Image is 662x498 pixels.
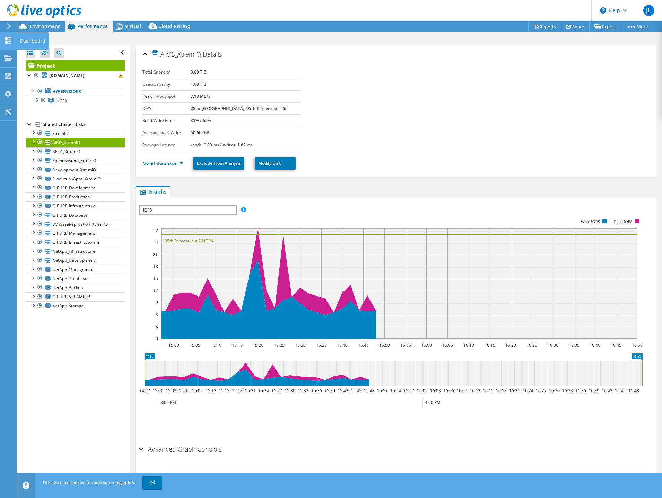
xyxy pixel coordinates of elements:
[589,342,600,348] text: 16:40
[26,274,125,283] a: NetApp_Database
[442,342,453,348] text: 16:05
[561,21,590,32] a: Share
[245,388,255,394] text: 15:21
[153,264,158,269] text: 18
[643,5,654,16] span: JL
[232,388,242,394] text: 15:18
[191,93,210,99] b: 7.10 MB/s
[142,129,191,136] label: Average Daily Write
[421,342,432,348] text: 16:00
[562,388,573,394] text: 16:33
[324,388,335,394] text: 15:39
[210,342,221,348] text: 15:10
[156,312,158,318] text: 6
[156,336,158,342] text: 0
[528,21,561,32] a: Reports
[549,388,559,394] text: 16:30
[26,183,125,192] a: C_PURE_Development
[316,342,326,348] text: 15:35
[469,388,480,394] text: 16:12
[153,240,158,246] text: 24
[403,388,414,394] text: 15:57
[153,251,158,257] text: 21
[26,238,125,247] a: C_PURE_Infrastructure_2
[142,160,183,166] a: More Information
[430,388,441,394] text: 16:03
[443,388,454,394] text: 16:06
[26,174,125,183] a: ProductionApps_XtremIO
[522,388,533,394] text: 16:24
[153,276,158,282] text: 15
[151,50,201,58] span: AIMS_XtremIO
[337,342,347,348] text: 15:40
[165,388,176,394] text: 15:03
[26,265,125,274] a: NetApp_Management
[142,69,191,76] label: Total Capacity
[26,138,125,147] a: AIMS_XtremIO
[271,388,282,394] text: 15:27
[364,388,374,394] text: 15:48
[252,342,263,348] text: 15:20
[284,388,295,394] text: 15:30
[218,388,229,394] text: 15:15
[337,388,348,394] text: 15:42
[496,388,506,394] text: 16:18
[26,87,125,96] a: Hypervisors
[26,201,125,211] a: C_PURE_Infrastructure
[125,23,141,29] span: Virtual
[152,388,163,394] text: 15:00
[26,256,125,265] a: NetApp_Development
[142,81,191,88] label: Used Capacity
[142,93,191,100] label: Peak Throughput
[379,342,390,348] text: 15:50
[390,388,401,394] text: 15:54
[509,388,520,394] text: 16:21
[610,342,621,348] text: 16:45
[26,60,125,71] a: Project
[601,388,612,394] text: 16:42
[26,192,125,201] a: C_PURE_Production
[49,72,84,78] b: [DOMAIN_NAME]
[26,71,125,80] a: [DOMAIN_NAME]
[26,292,125,301] a: C_PURE_VEEAMREP
[26,247,125,256] a: NetApp_Infrastructure
[311,388,322,394] text: 15:36
[273,342,284,348] text: 15:25
[484,342,495,348] text: 16:15
[26,129,125,138] a: XtremIO
[628,388,639,394] text: 16:48
[26,147,125,156] a: BETA_XtremIO
[26,165,125,174] a: Development_XtremIO
[526,342,537,348] text: 16:25
[165,238,213,244] text: 95th Percentile = 26 IOPS
[400,342,411,348] text: 15:55
[26,156,125,165] a: PhoneSystem_XtremIO
[535,388,546,394] text: 16:27
[77,23,108,29] span: Performance
[505,342,516,348] text: 16:20
[189,342,200,348] text: 15:05
[258,388,269,394] text: 15:24
[482,388,493,394] text: 16:15
[377,388,387,394] text: 15:51
[156,324,158,329] text: 3
[26,229,125,238] a: C_PURE_Management
[575,388,586,394] text: 16:36
[142,105,191,112] label: IOPS
[26,301,125,310] a: NetApp_Storage
[42,480,135,486] span: This site uses cookies to track your navigation.
[139,188,166,195] span: Graphs
[26,283,125,292] a: NetApp_Backup
[568,342,579,348] text: 16:35
[191,105,286,111] b: 28 at [GEOGRAPHIC_DATA], 95th Percentile = 26
[600,7,606,14] svg: \n
[621,21,653,32] a: More
[153,227,158,233] text: 27
[26,220,125,229] a: VMWareReplication_XtremIO
[139,442,221,456] h2: Advanced Graph Controls
[191,69,206,75] b: 3.00 TiB
[350,388,361,394] text: 15:45
[547,342,558,348] text: 16:30
[358,342,368,348] text: 15:45
[588,388,599,394] text: 16:39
